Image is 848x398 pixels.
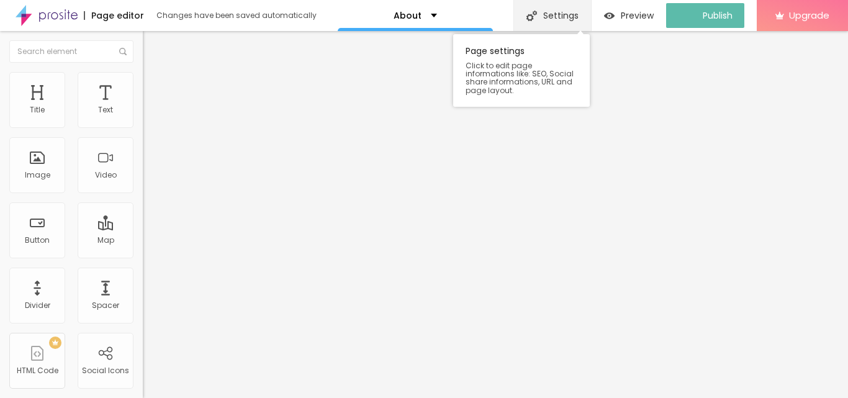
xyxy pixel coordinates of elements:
img: Icone [526,11,537,21]
div: Title [30,106,45,114]
div: Spacer [92,301,119,310]
div: Divider [25,301,50,310]
p: About [394,11,422,20]
img: view-1.svg [604,11,615,21]
span: Upgrade [789,10,829,20]
input: Search element [9,40,133,63]
div: Changes have been saved automatically [156,12,317,19]
div: Map [97,236,114,245]
iframe: Editor [143,31,848,398]
img: Icone [119,48,127,55]
div: Page settings [453,34,590,107]
button: Publish [666,3,744,28]
div: Social Icons [82,366,129,375]
button: Preview [592,3,666,28]
span: Click to edit page informations like: SEO, Social share informations, URL and page layout. [466,61,577,94]
div: HTML Code [17,366,58,375]
span: Publish [703,11,733,20]
div: Text [98,106,113,114]
span: Preview [621,11,654,20]
div: Button [25,236,50,245]
div: Page editor [84,11,144,20]
div: Video [95,171,117,179]
div: Image [25,171,50,179]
